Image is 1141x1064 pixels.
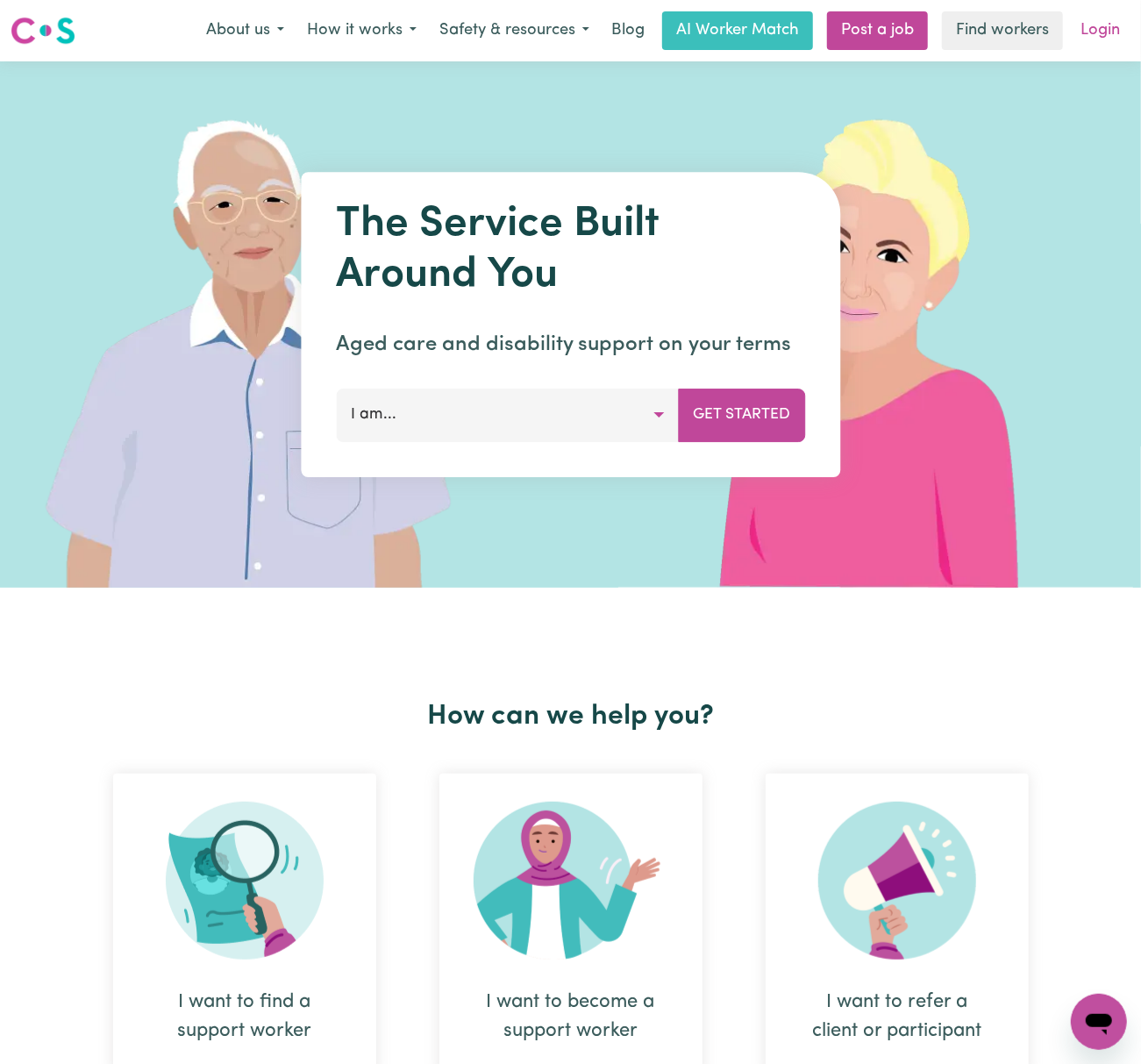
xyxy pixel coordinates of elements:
h2: How can we help you? [82,700,1060,733]
img: Search [166,802,324,960]
button: Get Started [678,389,805,441]
h1: The Service Built Around You [336,200,805,301]
img: Refer [818,802,976,960]
a: Find workers [942,11,1063,50]
button: How it works [296,12,428,49]
img: Become Worker [474,802,668,960]
a: Login [1070,11,1130,50]
a: AI Worker Match [662,11,813,50]
button: Safety & resources [428,12,601,49]
a: Post a job [827,11,928,50]
div: I want to find a support worker [155,988,334,1046]
div: I want to refer a client or participant [808,988,987,1046]
button: I am... [336,389,679,441]
a: Careseekers logo [11,11,75,51]
img: Careseekers logo [11,15,75,46]
div: I want to become a support worker [481,988,660,1046]
button: About us [195,12,296,49]
iframe: Button to launch messaging window [1071,994,1127,1050]
a: Blog [601,11,655,50]
p: Aged care and disability support on your terms [336,329,805,361]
